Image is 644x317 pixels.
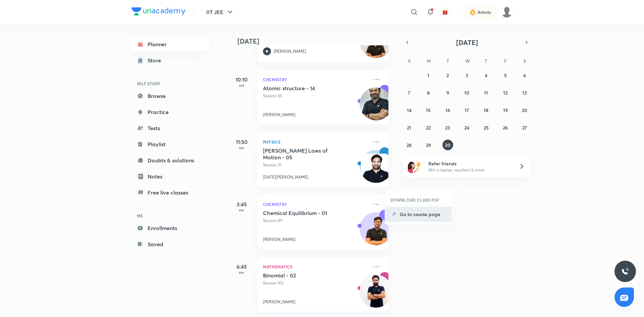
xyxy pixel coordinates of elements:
[500,87,511,98] button: September 12, 2025
[423,70,434,81] button: September 1, 2025
[228,271,255,275] p: PM
[442,140,453,150] button: September 30, 2025
[131,210,209,221] h6: ME
[484,107,488,113] abbr: September 18, 2025
[412,38,522,47] button: [DATE]
[404,122,415,133] button: September 21, 2025
[263,75,368,84] p: Chemistry
[131,105,209,119] a: Practice
[408,58,411,64] abbr: Sunday
[263,147,346,161] h5: Newton's Laws of Motion - 05
[522,107,527,113] abbr: September 20, 2025
[263,272,346,279] h5: Binomial - 02
[131,7,185,15] img: Company Logo
[131,170,209,183] a: Notes
[407,124,411,131] abbr: September 21, 2025
[446,90,449,96] abbr: September 9, 2025
[504,72,507,78] abbr: September 5, 2025
[263,93,368,99] p: Session 35
[427,90,430,96] abbr: September 8, 2025
[481,70,491,81] button: September 4, 2025
[131,78,209,89] h6: SELF STUDY
[228,84,255,88] p: AM
[131,38,209,51] a: Planner
[263,174,308,180] p: [DATE][PERSON_NAME]
[404,87,415,98] button: September 7, 2025
[131,54,209,67] a: Store
[426,142,431,148] abbr: September 29, 2025
[445,142,450,148] abbr: September 30, 2025
[462,105,472,115] button: September 17, 2025
[404,140,415,150] button: September 28, 2025
[237,37,395,45] h4: [DATE]
[263,236,296,243] p: [PERSON_NAME]
[445,124,450,131] abbr: September 23, 2025
[428,167,511,173] p: Win a laptop, vouchers & more
[228,263,255,271] h5: 6:45
[519,70,530,81] button: September 6, 2025
[131,154,209,167] a: Doubts & solutions
[485,72,487,78] abbr: September 4, 2025
[500,105,511,115] button: September 19, 2025
[228,75,255,84] h5: 10:10
[228,138,255,146] h5: 11:50
[274,48,306,54] p: [PERSON_NAME]
[442,105,453,115] button: September 16, 2025
[131,121,209,135] a: Tests
[202,5,238,19] button: IIT JEE
[484,90,488,96] abbr: September 11, 2025
[522,90,527,96] abbr: September 13, 2025
[228,146,255,150] p: AM
[428,160,511,167] h6: Refer friends
[523,58,526,64] abbr: Saturday
[442,9,448,15] img: avatar
[408,90,410,96] abbr: September 7, 2025
[504,58,507,64] abbr: Friday
[466,72,468,78] abbr: September 3, 2025
[519,105,530,115] button: September 20, 2025
[500,70,511,81] button: September 5, 2025
[427,58,431,64] abbr: Monday
[360,154,392,186] img: Avatar
[148,56,165,64] div: Store
[131,237,209,251] a: Saved
[519,122,530,133] button: September 27, 2025
[446,58,449,64] abbr: Tuesday
[400,211,446,218] p: Go to course page
[464,124,469,131] abbr: September 24, 2025
[465,58,470,64] abbr: Wednesday
[131,138,209,151] a: Playlist
[523,72,526,78] abbr: September 6, 2025
[360,216,392,248] img: Avatar
[263,280,368,286] p: Session 102
[503,107,508,113] abbr: September 19, 2025
[485,58,487,64] abbr: Thursday
[621,267,629,275] img: ttu
[446,72,449,78] abbr: September 2, 2025
[462,122,472,133] button: September 24, 2025
[263,299,296,305] p: [PERSON_NAME]
[390,197,440,203] h6: DOWNLOAD CLASS PDF
[228,208,255,212] p: PM
[263,210,346,216] h5: Chemical Equilibrium - 01
[131,186,209,199] a: Free live classes
[481,105,491,115] button: September 18, 2025
[423,122,434,133] button: September 22, 2025
[426,124,431,131] abbr: September 22, 2025
[462,87,472,98] button: September 10, 2025
[500,122,511,133] button: September 26, 2025
[131,89,209,103] a: Browse
[501,6,513,18] img: Sakshi
[131,7,185,17] a: Company Logo
[423,87,434,98] button: September 8, 2025
[263,263,368,271] p: Mathematics
[462,70,472,81] button: September 3, 2025
[426,107,431,113] abbr: September 15, 2025
[423,140,434,150] button: September 29, 2025
[263,162,368,168] p: Session 31
[427,72,429,78] abbr: September 1, 2025
[465,107,469,113] abbr: September 17, 2025
[407,107,412,113] abbr: September 14, 2025
[263,218,368,224] p: Session 89
[522,124,527,131] abbr: September 27, 2025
